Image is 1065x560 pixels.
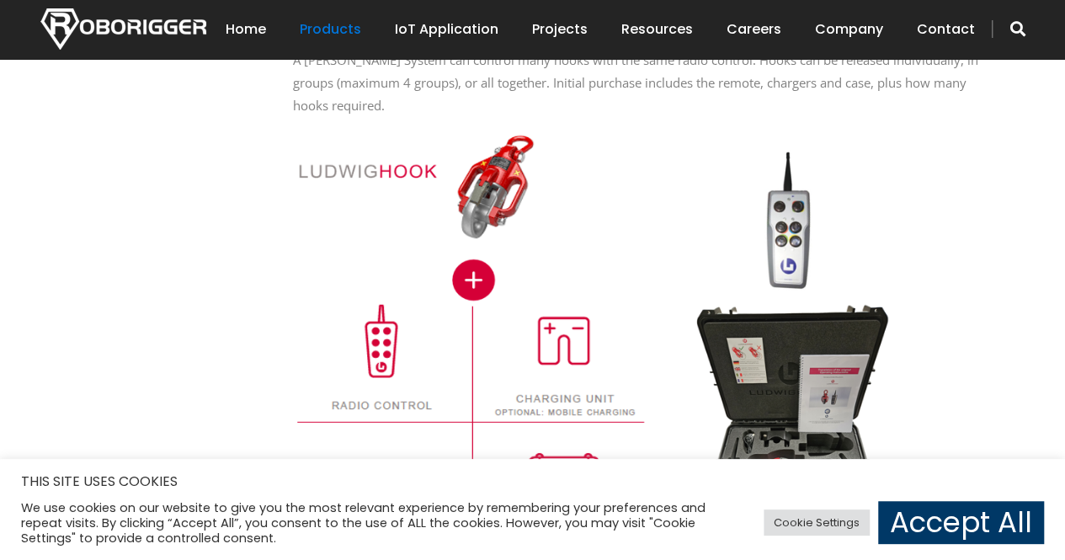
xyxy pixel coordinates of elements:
h5: THIS SITE USES COOKIES [21,471,1044,493]
a: Products [300,3,361,56]
a: Cookie Settings [764,509,870,536]
a: Contact [917,3,975,56]
a: Company [815,3,883,56]
a: IoT Application [395,3,498,56]
a: Projects [532,3,588,56]
img: Nortech [40,8,206,50]
a: Resources [621,3,693,56]
a: Home [226,3,266,56]
a: Careers [727,3,781,56]
a: Accept All [878,501,1044,544]
p: A [PERSON_NAME] System can control many hooks with the same radio control. Hooks can be released ... [293,49,1000,117]
div: We use cookies on our website to give you the most relevant experience by remembering your prefer... [21,500,738,546]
